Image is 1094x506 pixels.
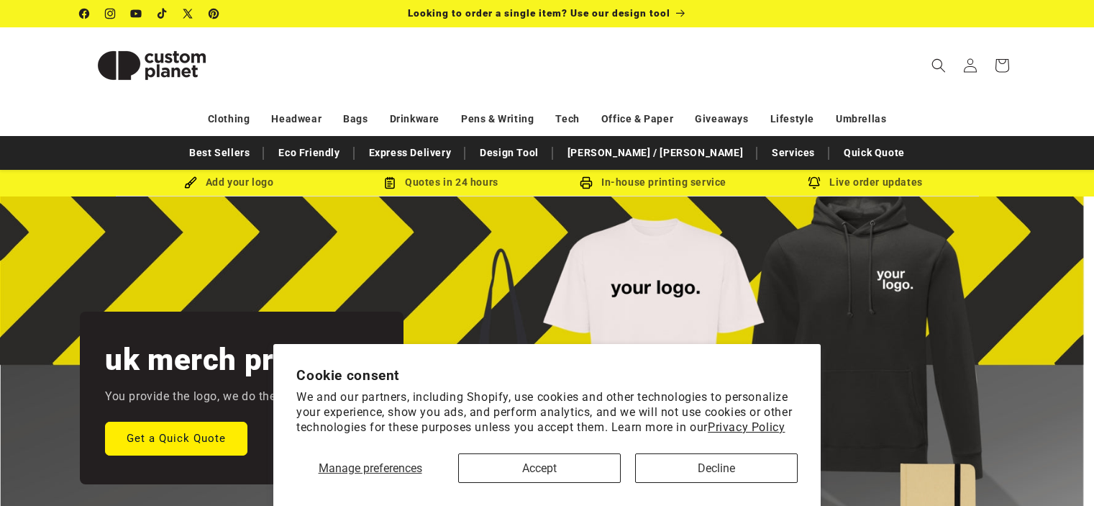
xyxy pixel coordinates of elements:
[80,33,224,98] img: Custom Planet
[837,140,912,166] a: Quick Quote
[836,107,886,132] a: Umbrellas
[271,107,322,132] a: Headwear
[296,453,444,483] button: Manage preferences
[74,27,229,103] a: Custom Planet
[708,420,785,434] a: Privacy Policy
[765,140,822,166] a: Services
[296,390,798,435] p: We and our partners, including Shopify, use cookies and other technologies to personalize your ex...
[105,421,247,455] a: Get a Quick Quote
[123,173,335,191] div: Add your logo
[458,453,621,483] button: Accept
[105,387,303,407] p: You provide the logo, we do the rest.
[923,50,954,81] summary: Search
[580,176,593,189] img: In-house printing
[408,7,670,19] span: Looking to order a single item? Use our design tool
[461,107,534,132] a: Pens & Writing
[808,176,821,189] img: Order updates
[473,140,546,166] a: Design Tool
[390,107,439,132] a: Drinkware
[601,107,673,132] a: Office & Paper
[335,173,547,191] div: Quotes in 24 hours
[770,107,814,132] a: Lifestyle
[184,176,197,189] img: Brush Icon
[560,140,750,166] a: [PERSON_NAME] / [PERSON_NAME]
[695,107,748,132] a: Giveaways
[760,173,972,191] div: Live order updates
[555,107,579,132] a: Tech
[271,140,347,166] a: Eco Friendly
[635,453,798,483] button: Decline
[208,107,250,132] a: Clothing
[296,367,798,384] h2: Cookie consent
[383,176,396,189] img: Order Updates Icon
[547,173,760,191] div: In-house printing service
[319,461,422,475] span: Manage preferences
[362,140,459,166] a: Express Delivery
[182,140,257,166] a: Best Sellers
[343,107,368,132] a: Bags
[105,340,365,379] h2: uk merch printing.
